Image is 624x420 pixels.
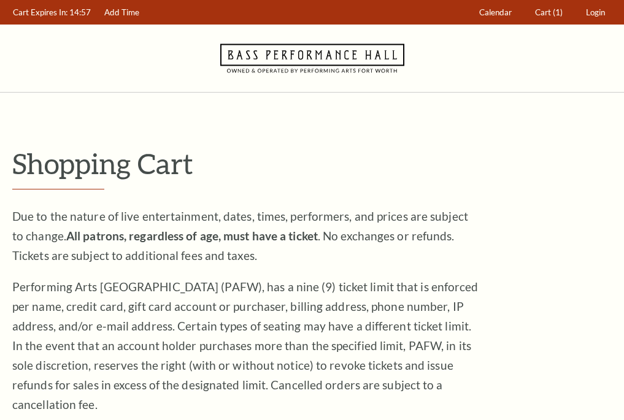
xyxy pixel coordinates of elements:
[586,7,605,17] span: Login
[12,209,468,262] span: Due to the nature of live entertainment, dates, times, performers, and prices are subject to chan...
[479,7,512,17] span: Calendar
[535,7,551,17] span: Cart
[12,148,612,179] p: Shopping Cart
[99,1,145,25] a: Add Time
[12,277,479,414] p: Performing Arts [GEOGRAPHIC_DATA] (PAFW), has a nine (9) ticket limit that is enforced per name, ...
[553,7,563,17] span: (1)
[66,229,318,243] strong: All patrons, regardless of age, must have a ticket
[69,7,91,17] span: 14:57
[530,1,569,25] a: Cart (1)
[13,7,67,17] span: Cart Expires In:
[580,1,611,25] a: Login
[474,1,518,25] a: Calendar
